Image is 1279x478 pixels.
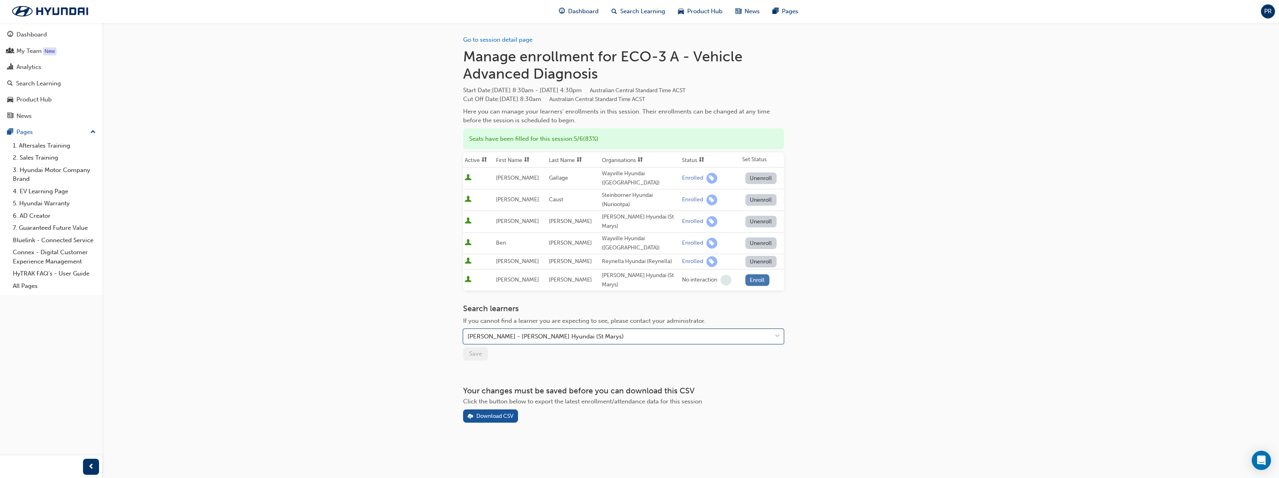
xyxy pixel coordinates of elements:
th: Toggle SortBy [463,152,494,168]
span: learningRecordVerb_ENROLL-icon [706,173,717,184]
a: car-iconProduct Hub [672,3,729,20]
span: learningRecordVerb_ENROLL-icon [706,216,717,227]
a: Bluelink - Connected Service [10,234,99,247]
span: chart-icon [7,64,13,71]
span: learningRecordVerb_ENROLL-icon [706,238,717,249]
div: Search Learning [16,79,61,88]
a: Go to session detail page [463,36,532,43]
th: Toggle SortBy [494,152,547,168]
th: Toggle SortBy [600,152,680,168]
div: [PERSON_NAME] - [PERSON_NAME] Hyundai (St Marys) [467,332,624,341]
a: Analytics [3,60,99,75]
span: User is active [465,257,472,265]
button: Unenroll [745,256,777,267]
span: User is active [465,239,472,247]
div: Open Intercom Messenger [1252,451,1271,470]
div: Enrolled [682,239,703,247]
span: [PERSON_NAME] [549,239,592,246]
div: Tooltip anchor [43,47,57,55]
button: Unenroll [745,172,777,184]
div: Enrolled [682,258,703,265]
span: people-icon [7,48,13,55]
a: Search Learning [3,76,99,91]
span: sorting-icon [699,157,704,164]
a: guage-iconDashboard [552,3,605,20]
span: Product Hub [687,7,722,16]
a: Dashboard [3,27,99,42]
span: search-icon [611,6,617,16]
span: learningRecordVerb_ENROLL-icon [706,256,717,267]
span: User is active [465,174,472,182]
span: [PERSON_NAME] [496,174,539,181]
div: Wayville Hyundai ([GEOGRAPHIC_DATA]) [602,234,679,252]
span: sorting-icon [577,157,582,164]
a: pages-iconPages [766,3,805,20]
span: guage-icon [7,31,13,38]
span: news-icon [735,6,741,16]
span: pages-icon [773,6,779,16]
span: Gallage [549,174,568,181]
div: Here you can manage your learners' enrollments in this session. Their enrollments can be changed ... [463,107,784,125]
a: 5. Hyundai Warranty [10,197,99,210]
span: User is active [465,217,472,225]
span: Search Learning [620,7,665,16]
a: 6. AD Creator [10,210,99,222]
button: Unenroll [745,194,777,206]
th: Toggle SortBy [547,152,600,168]
button: Unenroll [745,216,777,227]
span: sorting-icon [637,157,643,164]
span: [DATE] 8:30am - [DATE] 4:30pm [492,87,686,94]
div: Pages [16,128,33,137]
span: Australian Central Standard Time ACST [549,96,645,103]
span: sorting-icon [524,157,530,164]
span: If you cannot find a learner you are expecting to see, please contact your administrator. [463,317,706,324]
span: [PERSON_NAME] [549,218,592,225]
span: User is active [465,276,472,284]
button: DashboardMy TeamAnalyticsSearch LearningProduct HubNews [3,26,99,125]
a: Connex - Digital Customer Experience Management [10,246,99,267]
a: 4. EV Learning Page [10,185,99,198]
a: News [3,109,99,124]
span: Click the button below to export the latest enrollment/attendance data for this session [463,398,702,405]
div: Seats have been filled for this session : 5 / 6 ( 83% ) [463,128,784,150]
a: My Team [3,44,99,59]
span: Australian Central Standard Time ACST [590,87,686,94]
button: Pages [3,125,99,140]
a: 2. Sales Training [10,152,99,164]
span: learningRecordVerb_NONE-icon [720,275,731,286]
span: Pages [782,7,798,16]
div: Enrolled [682,218,703,225]
span: Cut Off Date : [DATE] 8:30am [463,95,645,103]
span: [PERSON_NAME] [549,258,592,265]
button: Enroll [745,274,769,286]
div: Enrolled [682,196,703,204]
span: Caust [549,196,563,203]
div: Analytics [16,63,41,72]
a: 1. Aftersales Training [10,140,99,152]
div: Wayville Hyundai ([GEOGRAPHIC_DATA]) [602,169,679,187]
span: News [745,7,760,16]
span: up-icon [90,127,96,138]
span: Ben [496,239,506,246]
div: [PERSON_NAME] Hyundai (St Marys) [602,213,679,231]
span: guage-icon [559,6,565,16]
div: Enrolled [682,174,703,182]
span: download-icon [467,413,473,420]
span: [PERSON_NAME] [496,196,539,203]
a: All Pages [10,280,99,292]
a: Product Hub [3,92,99,107]
span: sorting-icon [482,157,487,164]
div: Reynella Hyundai (Reynella) [602,257,679,266]
a: 7. Guaranteed Future Value [10,222,99,234]
img: Trak [4,3,96,20]
div: Dashboard [16,30,47,39]
span: User is active [465,196,472,204]
div: Download CSV [476,413,514,419]
th: Set Status [741,152,783,168]
div: My Team [16,47,42,56]
div: No interaction [682,276,717,284]
span: search-icon [7,80,13,87]
button: Download CSV [463,409,518,423]
h1: Manage enrollment for ECO-3 A - Vehicle Advanced Diagnosis [463,48,784,83]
